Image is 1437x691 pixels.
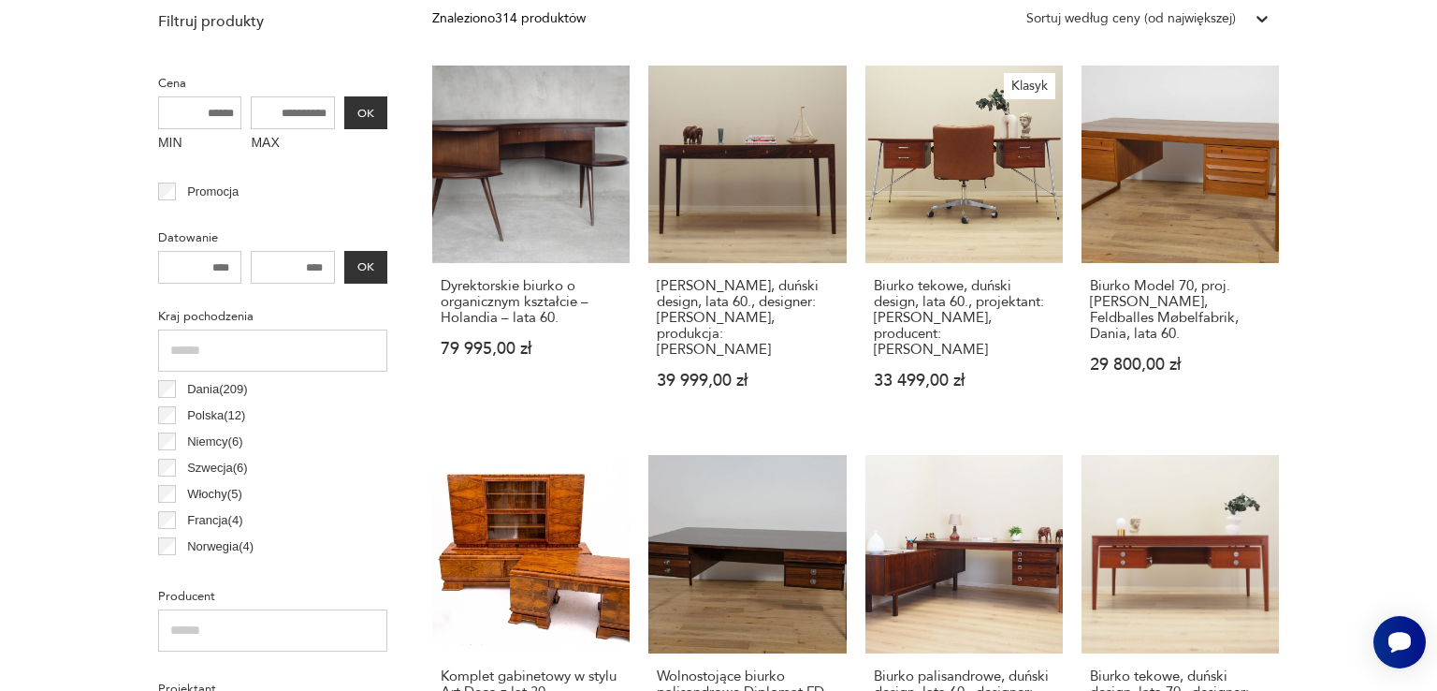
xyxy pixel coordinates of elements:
iframe: Smartsupp widget button [1373,616,1426,669]
p: Datowanie [158,228,387,248]
a: Biurko palisandrowe, duński design, lata 60., designer: Severin Hansen, produkcja: Haslev Møbelsn... [648,66,846,425]
div: Znaleziono 314 produktów [432,8,586,29]
a: Dyrektorskie biurko o organicznym kształcie – Holandia – lata 60.Dyrektorskie biurko o organiczny... [432,66,630,425]
h3: Dyrektorskie biurko o organicznym kształcie – Holandia – lata 60. [441,278,621,326]
p: Włochy ( 5 ) [187,484,242,505]
h3: Biurko Model 70, proj. [PERSON_NAME], Feldballes Møbelfabrik, Dania, lata 60. [1090,278,1270,342]
div: Sortuj według ceny (od największej) [1026,8,1236,29]
p: 29 800,00 zł [1090,357,1270,373]
p: Szwecja ( 6 ) [187,458,247,478]
a: Biurko Model 70, proj. K. Kristiansen, Feldballes Møbelfabrik, Dania, lata 60.Biurko Model 70, pr... [1081,66,1279,425]
label: MAX [251,129,335,159]
p: Kraj pochodzenia [158,306,387,327]
button: OK [344,96,387,129]
button: OK [344,251,387,284]
p: Norwegia ( 4 ) [187,537,254,557]
p: 39 999,00 zł [657,373,837,389]
h3: [PERSON_NAME], duński design, lata 60., designer: [PERSON_NAME], produkcja: [PERSON_NAME] [657,278,837,358]
h3: Biurko tekowe, duński design, lata 60., projektant: [PERSON_NAME], producent: [PERSON_NAME] [874,278,1054,358]
p: Polska ( 12 ) [187,405,245,426]
p: Cena [158,73,387,94]
label: MIN [158,129,242,159]
p: Filtruj produkty [158,11,387,32]
a: KlasykBiurko tekowe, duński design, lata 60., projektant: Børge Mogensen, producent: Søborg Møble... [865,66,1063,425]
p: 33 499,00 zł [874,373,1054,389]
p: Producent [158,586,387,607]
p: Francja ( 4 ) [187,510,242,531]
p: Czechosłowacja ( 2 ) [187,563,290,583]
p: Promocja [187,182,239,202]
p: 79 995,00 zł [441,341,621,357]
p: Niemcy ( 6 ) [187,432,242,452]
p: Dania ( 209 ) [187,379,247,400]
